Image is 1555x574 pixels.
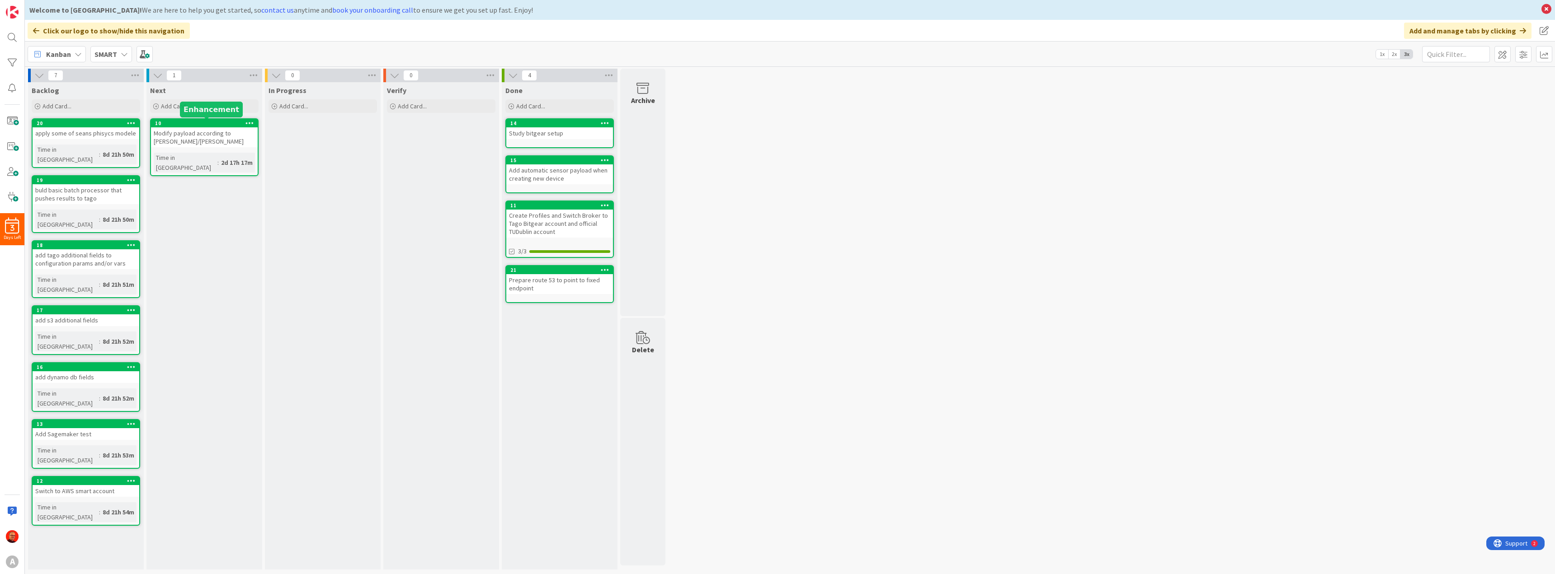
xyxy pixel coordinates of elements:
div: Time in [GEOGRAPHIC_DATA] [35,502,99,522]
div: Archive [631,95,655,106]
span: : [217,158,219,168]
a: 17add s3 additional fieldsTime in [GEOGRAPHIC_DATA]:8d 21h 52m [32,305,140,355]
span: Add Card... [516,102,545,110]
a: 10Modify payload according to [PERSON_NAME]/[PERSON_NAME]Time in [GEOGRAPHIC_DATA]:2d 17h 17m [150,118,259,176]
span: 3 [10,225,14,231]
div: add s3 additional fields [33,314,139,326]
a: 11Create Profiles and Switch Broker to Tago Bitgear account and official TUDublin account3/3 [505,201,614,258]
span: 3/3 [518,247,527,256]
a: 12Switch to AWS smart accountTime in [GEOGRAPHIC_DATA]:8d 21h 54m [32,476,140,526]
span: Add Card... [279,102,308,110]
b: SMART [94,50,117,59]
div: 11Create Profiles and Switch Broker to Tago Bitgear account and official TUDublin account [506,201,613,238]
span: Next [150,86,166,95]
span: 3x [1400,50,1413,59]
span: 7 [48,70,63,81]
div: 16 [37,364,139,370]
div: apply some of seans phisycs modele [33,127,139,139]
a: 20apply some of seans phisycs modeleTime in [GEOGRAPHIC_DATA]:8d 21h 50m [32,118,140,168]
div: 13Add Sagemaker test [33,420,139,440]
div: Time in [GEOGRAPHIC_DATA] [35,275,99,294]
div: A [6,555,19,568]
div: Time in [GEOGRAPHIC_DATA] [35,445,99,465]
a: 19buld basic batch processor that pushes results to tagoTime in [GEOGRAPHIC_DATA]:8d 21h 50m [32,175,140,233]
div: 15 [510,157,613,163]
span: Backlog [32,86,59,95]
div: 19 [33,176,139,184]
img: Visit kanbanzone.com [6,6,19,19]
a: 13Add Sagemaker testTime in [GEOGRAPHIC_DATA]:8d 21h 53m [32,419,140,469]
div: 20apply some of seans phisycs modele [33,119,139,139]
div: 10 [155,120,258,126]
div: add dynamo db fields [33,371,139,383]
div: Click our logo to show/hide this navigation [28,23,190,39]
span: Kanban [46,49,71,60]
div: 19buld basic batch processor that pushes results to tago [33,176,139,204]
span: 2x [1388,50,1400,59]
div: Time in [GEOGRAPHIC_DATA] [35,331,99,351]
img: CP [6,530,19,543]
div: Time in [GEOGRAPHIC_DATA] [154,153,217,173]
div: 8d 21h 52m [100,336,137,346]
span: : [99,393,100,403]
div: 14Study bitgear setup [506,119,613,139]
div: 13 [37,421,139,427]
span: Verify [387,86,406,95]
div: buld basic batch processor that pushes results to tago [33,184,139,204]
span: Done [505,86,523,95]
span: : [99,280,100,289]
div: Time in [GEOGRAPHIC_DATA] [35,145,99,164]
div: 17 [33,306,139,314]
div: 8d 21h 51m [100,280,137,289]
div: Create Profiles and Switch Broker to Tago Bitgear account and official TUDublin account [506,210,613,238]
div: Prepare route 53 to point to fixed endpoint [506,274,613,294]
div: Delete [632,344,654,355]
div: 21 [510,267,613,273]
div: 8d 21h 54m [100,507,137,517]
div: We are here to help you get started, so anytime and to ensure we get you set up fast. Enjoy! [29,5,1537,15]
div: Study bitgear setup [506,127,613,139]
div: 11 [510,202,613,209]
a: contact us [261,5,294,14]
span: 1x [1376,50,1388,59]
a: book your onboarding call [332,5,413,14]
div: Add and manage tabs by clicking [1404,23,1531,39]
div: Modify payload according to [PERSON_NAME]/[PERSON_NAME] [151,127,258,147]
div: Add Sagemaker test [33,428,139,440]
span: 0 [403,70,419,81]
span: 1 [166,70,182,81]
a: 16add dynamo db fieldsTime in [GEOGRAPHIC_DATA]:8d 21h 52m [32,362,140,412]
a: 21Prepare route 53 to point to fixed endpoint [505,265,614,303]
span: In Progress [269,86,306,95]
span: 4 [522,70,537,81]
span: Add Card... [398,102,427,110]
input: Quick Filter... [1422,46,1490,62]
div: 15Add automatic sensor payload when creating new device [506,156,613,184]
span: : [99,507,100,517]
a: 15Add automatic sensor payload when creating new device [505,155,614,193]
span: Add Card... [42,102,71,110]
span: Support [19,1,41,12]
a: 18add tago additional fields to configuration params and/or varsTime in [GEOGRAPHIC_DATA]:8d 21h 51m [32,240,140,298]
div: 11 [506,201,613,210]
a: 14Study bitgear setup [505,118,614,148]
div: 18 [33,241,139,249]
div: 2 [47,4,49,11]
div: 21 [506,266,613,274]
div: 2d 17h 17m [219,158,255,168]
div: 10Modify payload according to [PERSON_NAME]/[PERSON_NAME] [151,119,258,147]
span: Add Card... [161,102,190,110]
div: 21Prepare route 53 to point to fixed endpoint [506,266,613,294]
div: 13 [33,420,139,428]
div: 10 [151,119,258,127]
div: 8d 21h 50m [100,149,137,159]
div: add tago additional fields to configuration params and/or vars [33,249,139,269]
div: Time in [GEOGRAPHIC_DATA] [35,388,99,408]
div: 8d 21h 50m [100,215,137,224]
div: 17 [37,307,139,313]
div: Switch to AWS smart account [33,485,139,497]
div: 14 [506,119,613,127]
div: 20 [37,120,139,126]
div: 8d 21h 53m [100,450,137,460]
div: 16add dynamo db fields [33,363,139,383]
